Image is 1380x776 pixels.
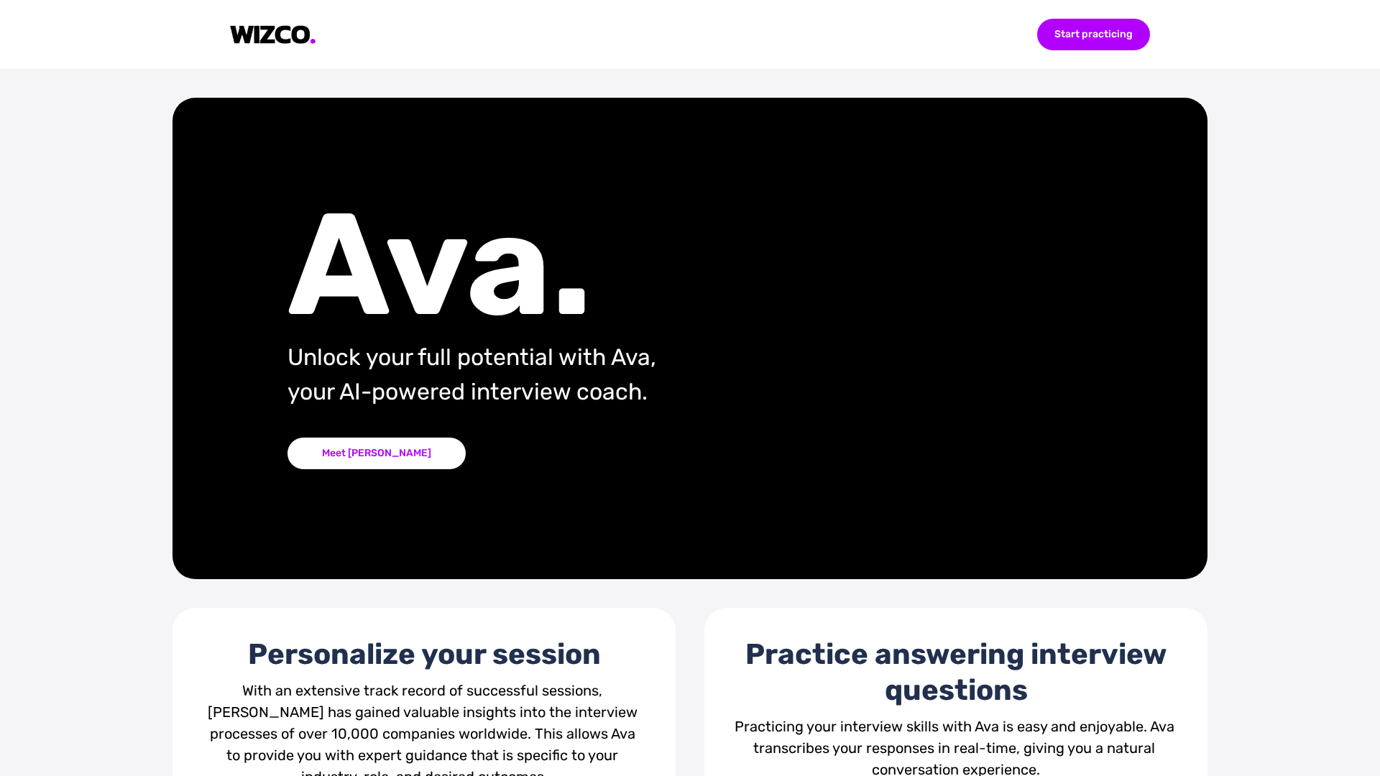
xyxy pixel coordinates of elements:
div: Personalize your session [201,637,647,673]
div: Practice answering interview questions [733,637,1179,708]
img: logo [230,25,316,45]
div: Start practicing [1037,19,1150,50]
div: Unlock your full potential with Ava, your AI-powered interview coach. [287,340,783,409]
div: Meet [PERSON_NAME] [287,438,466,469]
div: Ava. [287,208,783,323]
